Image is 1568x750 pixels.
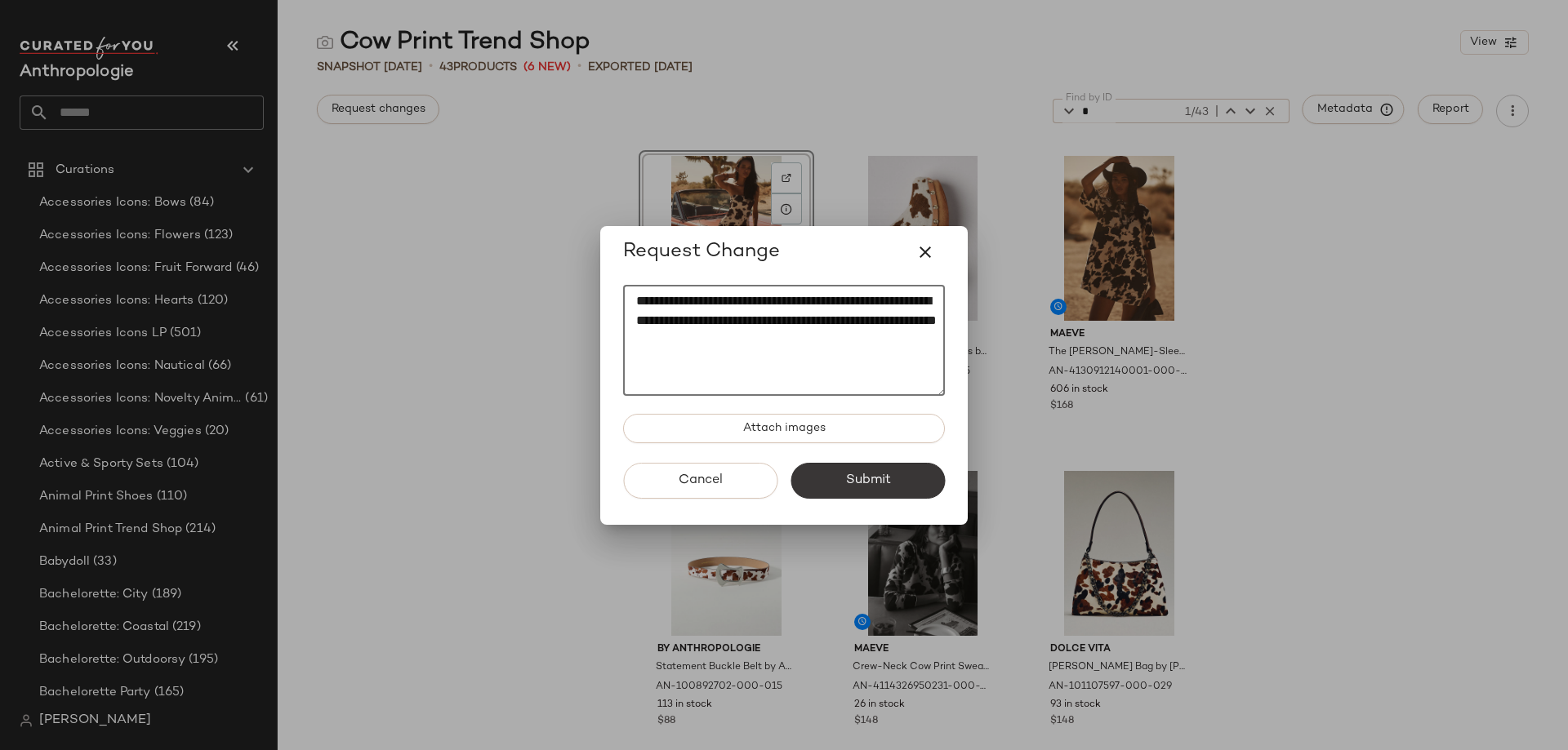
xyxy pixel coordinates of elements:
[623,239,780,265] span: Request Change
[791,463,945,499] button: Submit
[742,422,826,435] span: Attach images
[844,473,890,488] span: Submit
[678,473,723,488] span: Cancel
[623,463,777,499] button: Cancel
[623,414,945,443] button: Attach images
